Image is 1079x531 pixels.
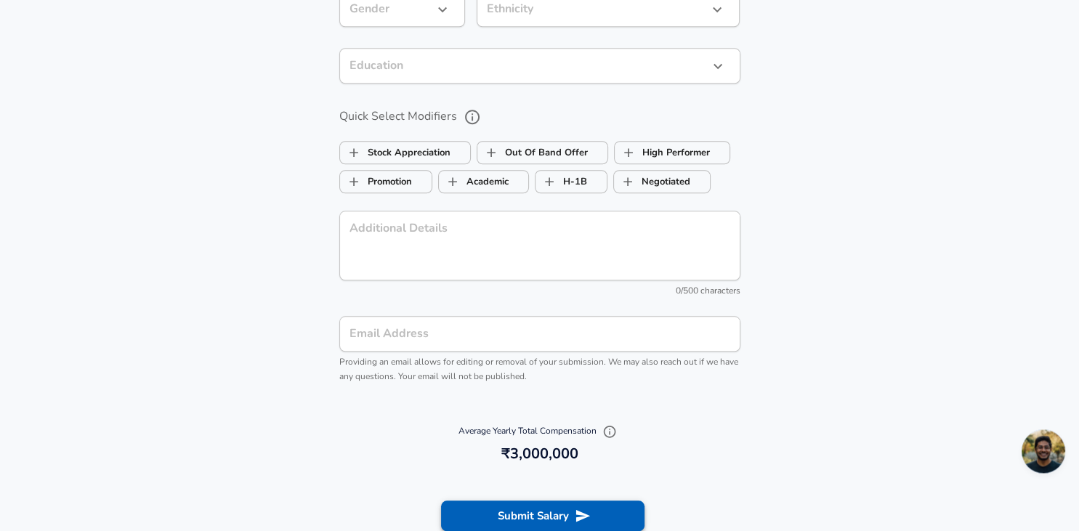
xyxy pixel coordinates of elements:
[458,425,621,437] span: Average Yearly Total Compensation
[614,168,690,195] label: Negotiated
[340,139,368,166] span: Stock Appreciation
[477,141,608,164] button: Out Of Band OfferOut Of Band Offer
[340,139,450,166] label: Stock Appreciation
[439,168,509,195] label: Academic
[1022,429,1065,473] div: Open chat
[345,442,735,466] h6: ₹3,000,000
[339,170,432,193] button: PromotionPromotion
[339,284,740,299] div: 0/500 characters
[613,170,711,193] button: NegotiatedNegotiated
[614,141,730,164] button: High PerformerHigh Performer
[615,139,642,166] span: High Performer
[441,500,644,531] button: Submit Salary
[615,139,710,166] label: High Performer
[477,139,588,166] label: Out Of Band Offer
[460,105,485,129] button: help
[439,168,466,195] span: Academic
[614,168,642,195] span: Negotiated
[536,168,563,195] span: H-1B
[536,168,587,195] label: H-1B
[599,421,621,442] button: Explain Total Compensation
[438,170,529,193] button: AcademicAcademic
[339,316,740,352] input: team@levels.fyi
[340,168,412,195] label: Promotion
[477,139,505,166] span: Out Of Band Offer
[535,170,607,193] button: H-1BH-1B
[339,141,471,164] button: Stock AppreciationStock Appreciation
[339,105,740,129] label: Quick Select Modifiers
[340,168,368,195] span: Promotion
[339,356,738,382] span: Providing an email allows for editing or removal of your submission. We may also reach out if we ...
